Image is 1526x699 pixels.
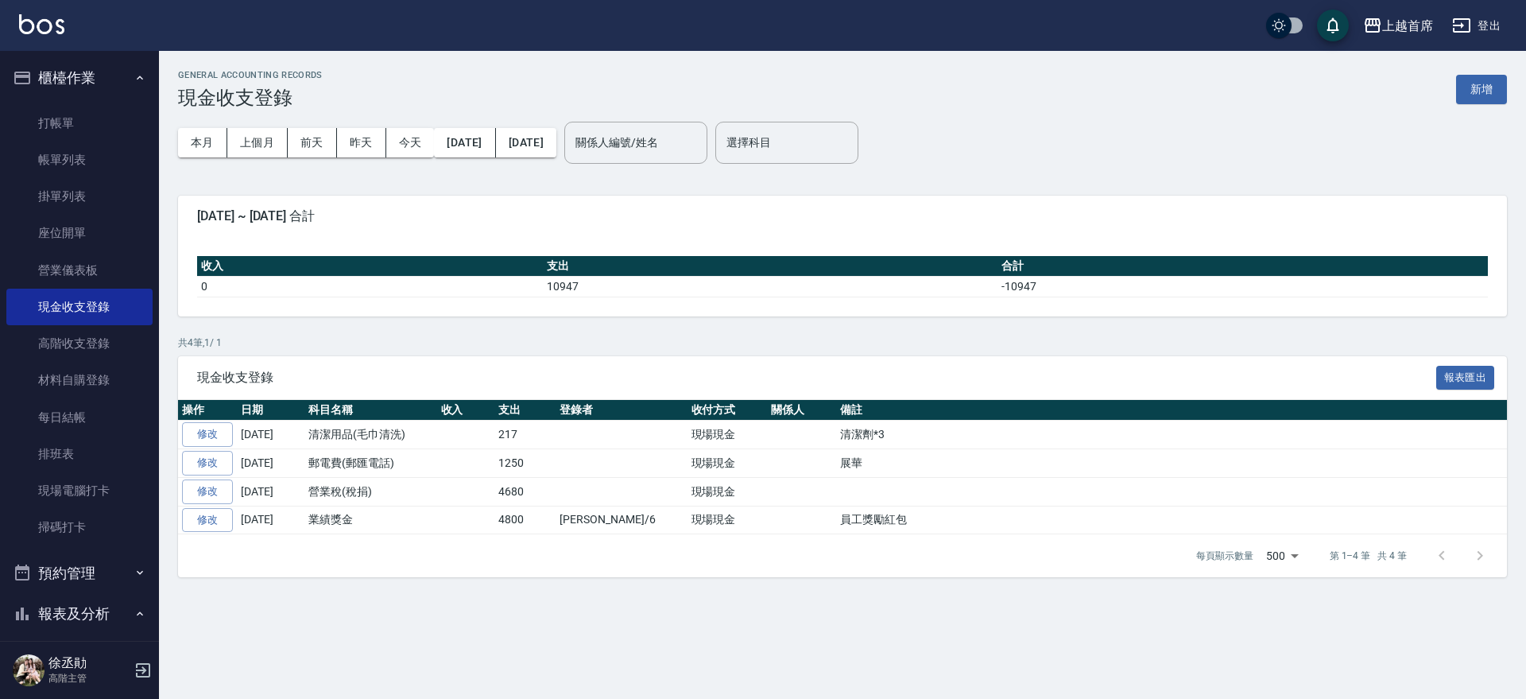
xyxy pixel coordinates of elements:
td: [PERSON_NAME]/6 [556,506,687,534]
div: 上越首席 [1382,16,1433,36]
th: 備註 [836,400,1507,421]
a: 打帳單 [6,105,153,142]
button: 上越首席 [1357,10,1439,42]
td: 0 [197,276,543,297]
a: 現場電腦打卡 [6,472,153,509]
td: 4800 [494,506,556,534]
td: 現場現金 [687,449,768,478]
p: 共 4 筆, 1 / 1 [178,336,1507,350]
a: 修改 [182,508,233,533]
th: 收入 [437,400,495,421]
a: 掃碼打卡 [6,509,153,546]
a: 報表匯出 [1436,369,1495,384]
button: 報表匯出 [1436,366,1495,390]
h5: 徐丞勛 [48,655,130,671]
button: 預約管理 [6,553,153,594]
a: 修改 [182,480,233,504]
td: 現場現金 [687,506,768,534]
td: 4680 [494,477,556,506]
button: [DATE] [496,128,556,157]
button: 今天 [386,128,435,157]
p: 高階主管 [48,671,130,685]
p: 第 1–4 筆 共 4 筆 [1330,549,1407,563]
td: 郵電費(郵匯電話) [304,449,437,478]
button: 櫃檯作業 [6,57,153,99]
td: [DATE] [237,506,304,534]
a: 修改 [182,422,233,447]
th: 登錄者 [556,400,687,421]
td: 1250 [494,449,556,478]
a: 新增 [1456,81,1507,96]
th: 科目名稱 [304,400,437,421]
button: 報表及分析 [6,593,153,635]
a: 現金收支登錄 [6,289,153,325]
a: 營業儀表板 [6,252,153,289]
img: Person [13,654,45,686]
span: 現金收支登錄 [197,370,1436,386]
th: 合計 [997,256,1488,277]
button: 上個月 [227,128,288,157]
h3: 現金收支登錄 [178,87,323,109]
td: -10947 [997,276,1488,297]
td: 清潔用品(毛巾清洗) [304,421,437,449]
td: 營業稅(稅捐) [304,477,437,506]
th: 支出 [494,400,556,421]
button: 登出 [1446,11,1507,41]
th: 收入 [197,256,543,277]
a: 報表目錄 [6,641,153,678]
th: 支出 [543,256,997,277]
button: save [1317,10,1349,41]
td: [DATE] [237,449,304,478]
span: [DATE] ~ [DATE] 合計 [197,208,1488,224]
a: 帳單列表 [6,142,153,178]
td: 現場現金 [687,477,768,506]
th: 關係人 [767,400,836,421]
td: 展華 [836,449,1507,478]
a: 修改 [182,451,233,476]
h2: GENERAL ACCOUNTING RECORDS [178,70,323,80]
th: 日期 [237,400,304,421]
td: 業績獎金 [304,506,437,534]
th: 操作 [178,400,237,421]
div: 500 [1260,534,1304,577]
img: Logo [19,14,64,34]
a: 每日結帳 [6,399,153,436]
a: 材料自購登錄 [6,362,153,398]
a: 座位開單 [6,215,153,251]
td: 員工獎勵紅包 [836,506,1507,534]
button: 前天 [288,128,337,157]
td: 10947 [543,276,997,297]
td: [DATE] [237,477,304,506]
button: 本月 [178,128,227,157]
button: 新增 [1456,75,1507,104]
td: 217 [494,421,556,449]
td: 清潔劑*3 [836,421,1507,449]
p: 每頁顯示數量 [1196,549,1253,563]
button: [DATE] [434,128,495,157]
button: 昨天 [337,128,386,157]
a: 排班表 [6,436,153,472]
td: 現場現金 [687,421,768,449]
td: [DATE] [237,421,304,449]
a: 高階收支登錄 [6,325,153,362]
th: 收付方式 [687,400,768,421]
a: 掛單列表 [6,178,153,215]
